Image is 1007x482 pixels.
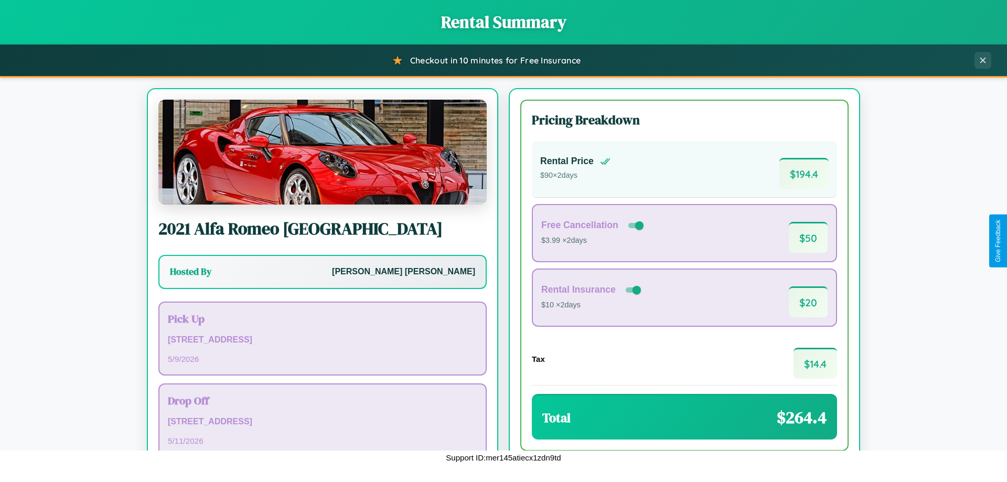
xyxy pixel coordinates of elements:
[170,265,211,278] h3: Hosted By
[777,406,827,429] span: $ 264.4
[540,156,594,167] h4: Rental Price
[541,220,618,231] h4: Free Cancellation
[532,355,545,363] h4: Tax
[168,333,477,348] p: [STREET_ADDRESS]
[541,234,646,248] p: $3.99 × 2 days
[168,434,477,448] p: 5 / 11 / 2026
[532,111,837,128] h3: Pricing Breakdown
[794,348,837,379] span: $ 14.4
[541,284,616,295] h4: Rental Insurance
[158,217,487,240] h2: 2021 Alfa Romeo [GEOGRAPHIC_DATA]
[158,100,487,205] img: Alfa Romeo Milano
[542,409,571,426] h3: Total
[168,352,477,366] p: 5 / 9 / 2026
[789,222,828,253] span: $ 50
[168,311,477,326] h3: Pick Up
[541,298,643,312] p: $10 × 2 days
[410,55,581,66] span: Checkout in 10 minutes for Free Insurance
[168,393,477,408] h3: Drop Off
[332,264,475,280] p: [PERSON_NAME] [PERSON_NAME]
[994,220,1002,262] div: Give Feedback
[540,169,610,183] p: $ 90 × 2 days
[10,10,997,34] h1: Rental Summary
[446,451,561,465] p: Support ID: mer145atiecx1zdn9td
[789,286,828,317] span: $ 20
[779,158,829,189] span: $ 194.4
[168,414,477,430] p: [STREET_ADDRESS]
